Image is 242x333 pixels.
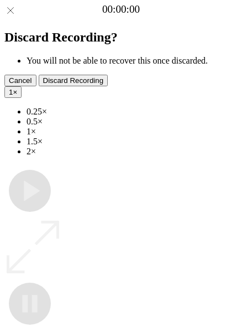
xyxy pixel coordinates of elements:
[27,107,238,117] li: 0.25×
[27,117,238,127] li: 0.5×
[4,75,36,86] button: Cancel
[27,147,238,157] li: 2×
[9,88,13,96] span: 1
[4,30,238,45] h2: Discard Recording?
[39,75,108,86] button: Discard Recording
[27,127,238,137] li: 1×
[27,56,238,66] li: You will not be able to recover this once discarded.
[27,137,238,147] li: 1.5×
[102,3,140,15] a: 00:00:00
[4,86,22,98] button: 1×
